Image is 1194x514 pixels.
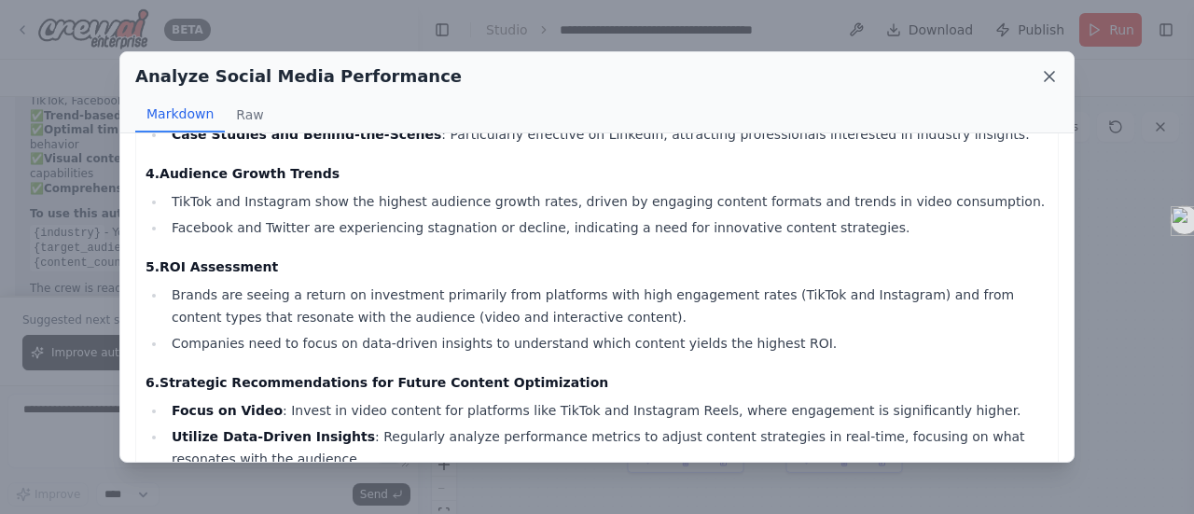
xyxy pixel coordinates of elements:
[146,257,1048,276] h4: 5.
[166,332,1048,354] li: Companies need to focus on data-driven insights to understand which content yields the highest ROI.
[166,123,1048,146] li: : Particularly effective on LinkedIn, attracting professionals interested in industry insights.
[135,97,225,132] button: Markdown
[160,166,340,181] strong: Audience Growth Trends
[160,375,608,390] strong: Strategic Recommendations for Future Content Optimization
[166,399,1048,422] li: : Invest in video content for platforms like TikTok and Instagram Reels, where engagement is sign...
[146,373,1048,392] h4: 6.
[225,97,274,132] button: Raw
[166,284,1048,328] li: Brands are seeing a return on investment primarily from platforms with high engagement rates (Tik...
[172,403,283,418] strong: Focus on Video
[172,127,441,142] strong: Case Studies and Behind-the-Scenes
[172,429,375,444] strong: Utilize Data-Driven Insights
[166,190,1048,213] li: TikTok and Instagram show the highest audience growth rates, driven by engaging content formats a...
[160,259,278,274] strong: ROI Assessment
[166,425,1048,470] li: : Regularly analyze performance metrics to adjust content strategies in real-time, focusing on wh...
[135,63,462,90] h2: Analyze Social Media Performance
[166,216,1048,239] li: Facebook and Twitter are experiencing stagnation or decline, indicating a need for innovative con...
[146,164,1048,183] h4: 4.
